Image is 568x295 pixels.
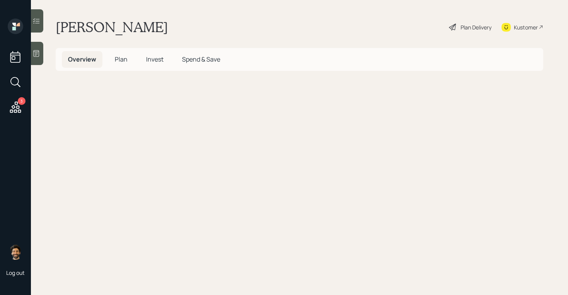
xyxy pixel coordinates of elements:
[6,269,25,276] div: Log out
[461,23,491,31] div: Plan Delivery
[115,55,128,63] span: Plan
[146,55,163,63] span: Invest
[68,55,96,63] span: Overview
[182,55,220,63] span: Spend & Save
[8,244,23,260] img: eric-schwartz-headshot.png
[56,19,168,36] h1: [PERSON_NAME]
[514,23,538,31] div: Kustomer
[18,97,26,105] div: 3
